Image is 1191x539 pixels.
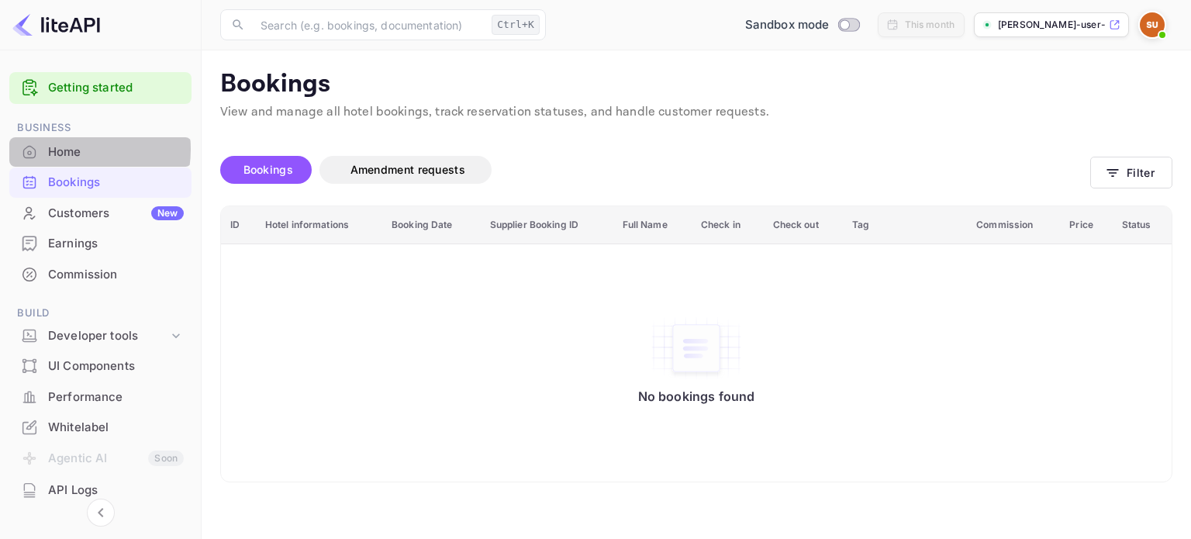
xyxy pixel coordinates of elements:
th: Full Name [613,206,692,244]
div: Commission [9,260,192,290]
div: This month [905,18,955,32]
a: Getting started [48,79,184,97]
div: New [151,206,184,220]
a: Bookings [9,168,192,196]
div: Bookings [48,174,184,192]
th: Booking Date [382,206,481,244]
div: Getting started [9,72,192,104]
div: CustomersNew [9,199,192,229]
th: Check in [692,206,764,244]
a: Performance [9,382,192,411]
div: Earnings [9,229,192,259]
th: ID [221,206,256,244]
img: No bookings found [650,316,743,381]
p: No bookings found [638,389,755,404]
div: API Logs [9,475,192,506]
th: Commission [967,206,1060,244]
img: LiteAPI logo [12,12,100,37]
a: Whitelabel [9,413,192,441]
div: Customers [48,205,184,223]
a: Commission [9,260,192,289]
p: [PERSON_NAME]-user-rsxb9.nuitee.... [998,18,1106,32]
span: Business [9,119,192,136]
div: Performance [48,389,184,406]
button: Collapse navigation [87,499,115,527]
a: Earnings [9,229,192,257]
span: Bookings [243,163,293,176]
button: Filter [1090,157,1172,188]
a: Home [9,137,192,166]
div: Switch to Production mode [739,16,865,34]
a: CustomersNew [9,199,192,227]
span: Sandbox mode [745,16,830,34]
img: Sam User [1140,12,1165,37]
div: Performance [9,382,192,413]
input: Search (e.g. bookings, documentation) [251,9,485,40]
div: Ctrl+K [492,15,540,35]
th: Hotel informations [256,206,382,244]
div: API Logs [48,482,184,499]
div: Commission [48,266,184,284]
div: Bookings [9,168,192,198]
th: Status [1113,206,1172,244]
th: Check out [764,206,844,244]
div: UI Components [48,358,184,375]
div: Home [9,137,192,168]
table: booking table [221,206,1172,482]
p: Bookings [220,69,1172,100]
div: account-settings tabs [220,156,1090,184]
div: Home [48,143,184,161]
div: Whitelabel [9,413,192,443]
span: Build [9,305,192,322]
div: UI Components [9,351,192,382]
a: API Logs [9,475,192,504]
span: Amendment requests [350,163,465,176]
th: Tag [843,206,967,244]
div: Whitelabel [48,419,184,437]
a: UI Components [9,351,192,380]
p: View and manage all hotel bookings, track reservation statuses, and handle customer requests. [220,103,1172,122]
div: Earnings [48,235,184,253]
div: Developer tools [9,323,192,350]
div: Developer tools [48,327,168,345]
th: Price [1060,206,1112,244]
th: Supplier Booking ID [481,206,613,244]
